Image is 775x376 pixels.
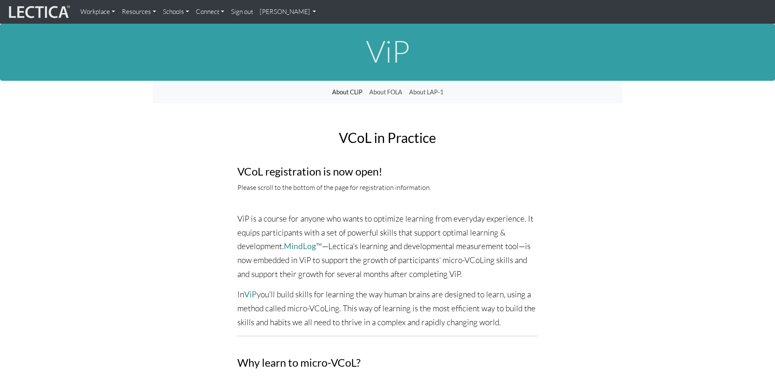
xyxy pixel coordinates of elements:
h3: VCoL registration is now open! [237,165,538,177]
a: About FOLA [366,84,406,100]
a: Workplace [77,3,118,20]
h3: Why learn to micro-VCoL? [237,357,538,368]
h1: ViP [153,34,622,68]
a: Schools [159,3,192,20]
a: About LAP-1 [406,84,447,100]
a: MindLog™ [284,241,322,251]
a: Sign out [228,3,256,20]
p: ViP is a course for anyone who wants to optimize learning from everyday experience. It equips par... [237,212,538,281]
h2: VCoL in Practice [237,130,538,145]
a: ViP [244,289,257,299]
a: About CLiP [329,84,366,100]
h6: Please scroll to the bottom of the page for registration information. [237,184,538,192]
a: Resources [118,3,159,20]
img: lecticalive [7,4,70,20]
a: Connect [192,3,228,20]
a: [PERSON_NAME] [256,3,320,20]
p: In you'll build skills for learning the way human brains are designed to learn, using a method ca... [237,288,538,329]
